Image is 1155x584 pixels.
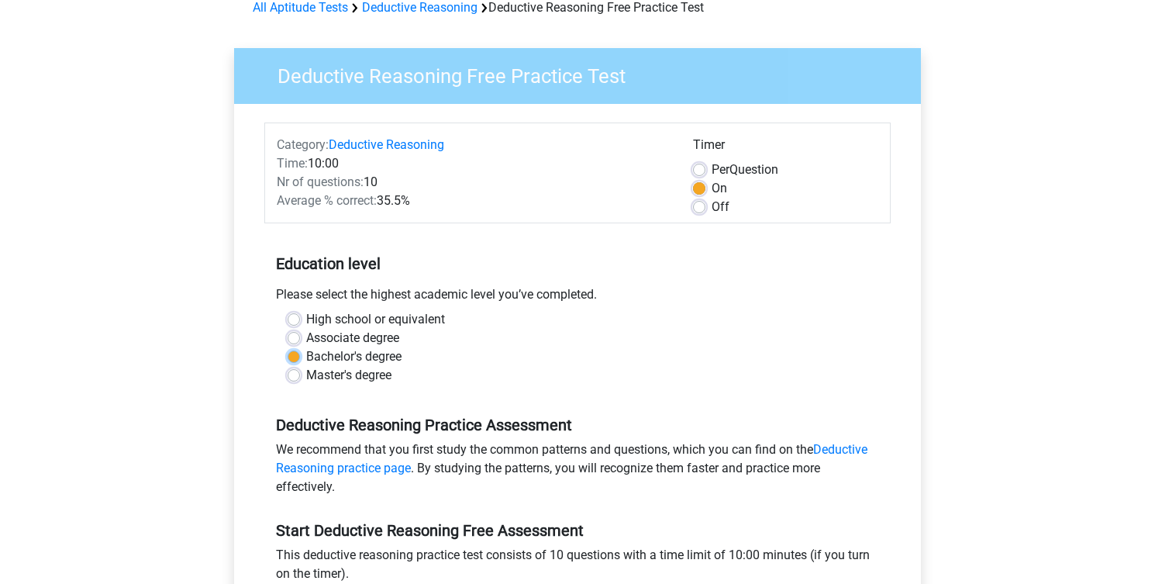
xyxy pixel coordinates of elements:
h3: Deductive Reasoning Free Practice Test [259,58,909,88]
div: 35.5% [265,192,681,210]
label: Bachelor's degree [306,347,402,366]
label: High school or equivalent [306,310,445,329]
div: 10:00 [265,154,681,173]
div: 10 [265,173,681,192]
a: Deductive Reasoning [329,137,444,152]
span: Time: [277,156,308,171]
label: Associate degree [306,329,399,347]
label: Off [712,198,729,216]
label: Question [712,161,778,179]
div: Please select the highest academic level you’ve completed. [264,285,891,310]
div: We recommend that you first study the common patterns and questions, which you can find on the . ... [264,441,891,503]
label: Master's degree [306,366,391,385]
span: Category: [277,137,329,152]
h5: Deductive Reasoning Practice Assessment [276,416,879,434]
div: Timer [693,136,878,161]
span: Average % correct: [277,193,377,208]
label: On [712,179,727,198]
span: Nr of questions: [277,175,364,189]
span: Per [712,162,729,177]
h5: Start Deductive Reasoning Free Assessment [276,521,879,540]
h5: Education level [276,248,879,279]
